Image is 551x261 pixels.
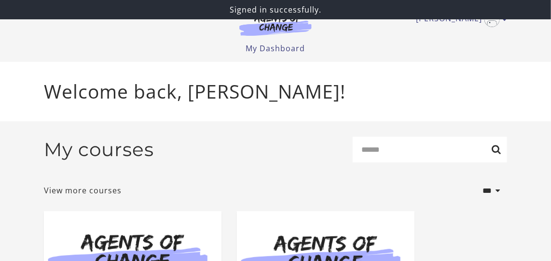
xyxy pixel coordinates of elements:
a: View more courses [44,185,122,196]
a: My Dashboard [246,43,305,54]
p: Welcome back, [PERSON_NAME]! [44,77,507,106]
img: Agents of Change Logo [229,14,322,36]
p: Signed in successfully. [4,4,547,15]
a: Toggle menu [416,12,502,27]
h2: My courses [44,138,154,161]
